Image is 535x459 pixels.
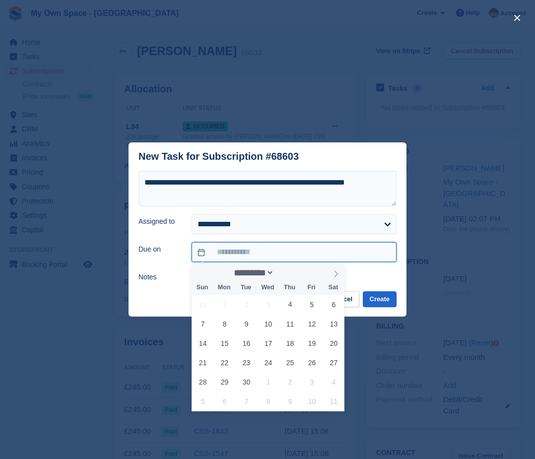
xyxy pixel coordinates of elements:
[302,392,322,411] span: October 10, 2025
[230,267,274,278] select: Month
[138,151,299,162] div: New Task for Subscription #68603
[215,295,234,314] span: September 1, 2025
[280,372,300,392] span: October 2, 2025
[259,392,278,411] span: October 8, 2025
[193,333,212,353] span: September 14, 2025
[302,295,322,314] span: September 5, 2025
[259,314,278,333] span: September 10, 2025
[138,272,180,282] label: Notes
[280,333,300,353] span: September 18, 2025
[324,314,343,333] span: September 13, 2025
[302,314,322,333] span: September 12, 2025
[237,353,256,372] span: September 23, 2025
[259,372,278,392] span: October 1, 2025
[215,353,234,372] span: September 22, 2025
[324,295,343,314] span: September 6, 2025
[237,295,256,314] span: September 2, 2025
[274,267,305,278] input: Year
[301,284,323,291] span: Fri
[237,314,256,333] span: September 9, 2025
[215,392,234,411] span: October 6, 2025
[279,284,301,291] span: Thu
[193,392,212,411] span: October 5, 2025
[192,284,213,291] span: Sun
[280,314,300,333] span: September 11, 2025
[324,392,343,411] span: October 11, 2025
[138,244,180,255] label: Due on
[259,333,278,353] span: September 17, 2025
[237,392,256,411] span: October 7, 2025
[237,333,256,353] span: September 16, 2025
[324,372,343,392] span: October 4, 2025
[193,372,212,392] span: September 28, 2025
[323,284,344,291] span: Sat
[324,353,343,372] span: September 27, 2025
[280,353,300,372] span: September 25, 2025
[259,353,278,372] span: September 24, 2025
[280,295,300,314] span: September 4, 2025
[138,216,180,227] label: Assigned to
[193,314,212,333] span: September 7, 2025
[237,372,256,392] span: September 30, 2025
[235,284,257,291] span: Tue
[259,295,278,314] span: September 3, 2025
[324,333,343,353] span: September 20, 2025
[363,291,397,308] button: Create
[302,353,322,372] span: September 26, 2025
[213,284,235,291] span: Mon
[193,353,212,372] span: September 21, 2025
[215,333,234,353] span: September 15, 2025
[302,333,322,353] span: September 19, 2025
[215,314,234,333] span: September 8, 2025
[257,284,279,291] span: Wed
[280,392,300,411] span: October 9, 2025
[193,295,212,314] span: August 31, 2025
[215,372,234,392] span: September 29, 2025
[302,372,322,392] span: October 3, 2025
[509,10,525,26] button: close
